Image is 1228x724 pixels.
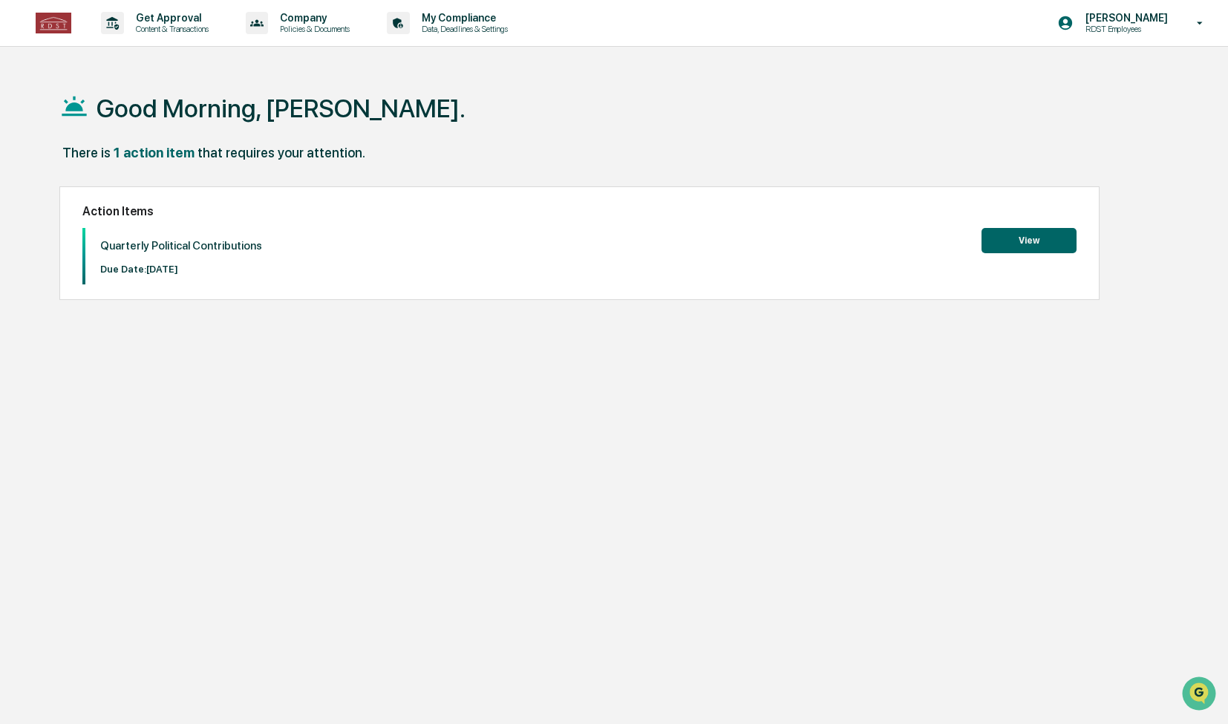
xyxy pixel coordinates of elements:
[123,186,184,201] span: Attestations
[982,232,1077,247] a: View
[108,188,120,200] div: 🗄️
[15,113,42,140] img: 1746055101610-c473b297-6a78-478c-a979-82029cc54cd1
[197,145,365,160] div: that requires your attention.
[15,188,27,200] div: 🖐️
[982,228,1077,253] button: View
[124,24,216,34] p: Content & Transactions
[9,180,102,207] a: 🖐️Preclearance
[15,30,270,54] p: How can we help?
[410,24,515,34] p: Data, Deadlines & Settings
[97,94,466,123] h1: Good Morning, [PERSON_NAME].
[50,128,188,140] div: We're available if you need us!
[268,24,357,34] p: Policies & Documents
[30,215,94,229] span: Data Lookup
[15,216,27,228] div: 🔎
[82,204,1077,218] h2: Action Items
[124,12,216,24] p: Get Approval
[30,186,96,201] span: Preclearance
[1074,12,1175,24] p: [PERSON_NAME]
[114,145,195,160] div: 1 action item
[148,251,180,262] span: Pylon
[50,113,244,128] div: Start new chat
[268,12,357,24] p: Company
[105,250,180,262] a: Powered byPylon
[410,12,515,24] p: My Compliance
[252,117,270,135] button: Start new chat
[1074,24,1175,34] p: RDST Employees
[100,239,262,252] p: Quarterly Political Contributions
[62,145,111,160] div: There is
[100,264,262,275] p: Due Date: [DATE]
[1180,675,1221,715] iframe: Open customer support
[36,13,71,33] img: logo
[102,180,190,207] a: 🗄️Attestations
[9,209,99,235] a: 🔎Data Lookup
